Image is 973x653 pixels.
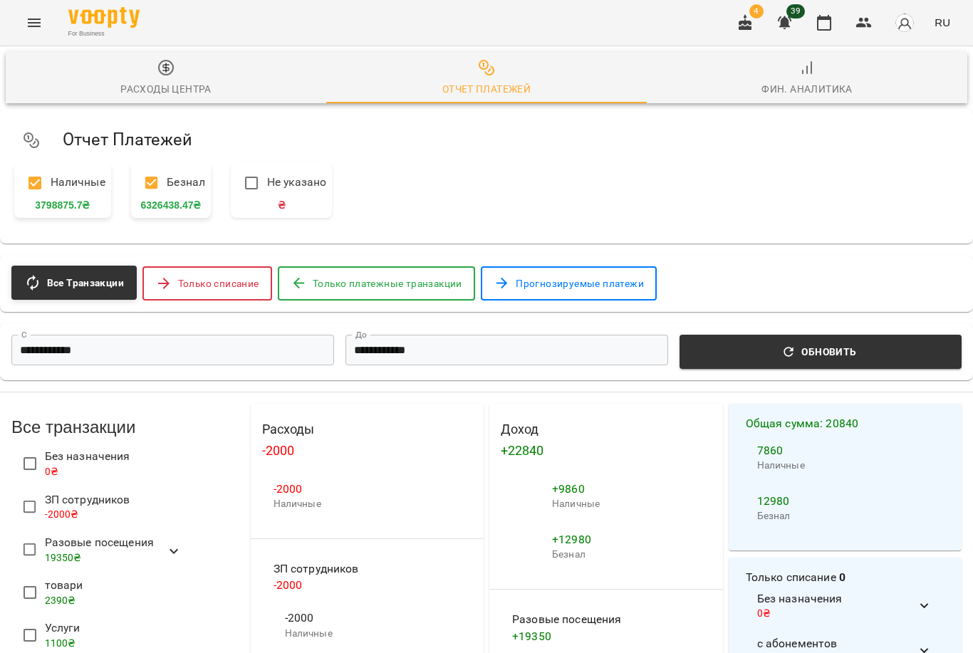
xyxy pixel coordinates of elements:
[761,80,853,98] div: Фин. Аналитика
[285,627,450,641] p: Наличные
[45,620,80,637] span: Услуги
[140,198,201,212] span: 6326438.47 ₴
[178,275,259,292] span: Только списание
[757,444,784,457] span: 7860
[552,482,585,496] span: + 9860
[746,569,945,586] h4: Только списание
[442,80,531,98] div: Отчет Платежей
[278,266,475,301] button: Только платежные транзакции
[274,578,303,592] span: -2000
[481,266,657,301] button: Прогнозируемые платежи
[501,444,712,458] h4: + 22840
[47,274,125,291] span: Все Транзакции
[895,13,915,33] img: avatar_s.png
[120,80,212,98] div: Расходы Центра
[757,607,771,619] span: 0 ₴
[552,497,700,511] p: Наличные
[45,508,79,520] span: -2000 ₴
[757,459,934,473] p: Наличные
[68,29,140,38] span: For Business
[278,198,286,212] span: ₴
[512,611,683,628] span: Разовые посещения
[501,422,712,437] h4: Доход
[274,497,462,511] p: Наличные
[839,570,845,584] b: 0
[137,168,205,198] p: Безнал
[45,595,76,606] span: 2390 ₴
[313,275,462,292] span: Только платежные транзакции
[274,560,462,578] span: ЗП сотрудников
[786,4,805,19] span: 39
[35,198,90,212] span: 3798875.7 ₴
[935,15,950,30] span: RU
[757,509,934,523] p: Безнал
[262,422,473,437] h4: Расходы
[757,590,917,607] span: Без назначения
[45,637,76,649] span: 1100 ₴
[68,7,140,28] img: Voopty Logo
[688,343,953,360] span: Обновить
[285,610,450,627] span: -2000
[45,491,130,508] span: ЗП сотрудников
[63,129,950,151] h5: Отчет Платежей
[17,6,51,40] button: Menu
[45,577,83,594] span: товари
[746,415,945,432] h4: Общая сумма : 20840
[757,635,917,652] span: с абонементов
[45,534,155,551] span: Разовые посещения
[929,9,956,36] button: RU
[45,552,82,563] span: 19350 ₴
[262,444,473,458] h4: -2000
[680,335,962,369] button: Обновить
[45,466,58,477] span: 0 ₴
[757,494,790,508] span: 12980
[552,533,591,546] span: + 12980
[20,168,105,198] p: Наличные
[552,548,700,562] p: Безнал
[274,482,303,496] span: -2000
[142,266,271,301] button: Только списание
[45,448,130,465] span: Без назначения
[11,418,245,437] h3: Все транзакции
[516,275,644,292] span: Прогнозируемые платежи
[236,168,326,198] p: Не указано
[512,630,551,643] span: + 19350
[11,266,137,300] button: Все Транзакции
[749,4,764,19] span: 4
